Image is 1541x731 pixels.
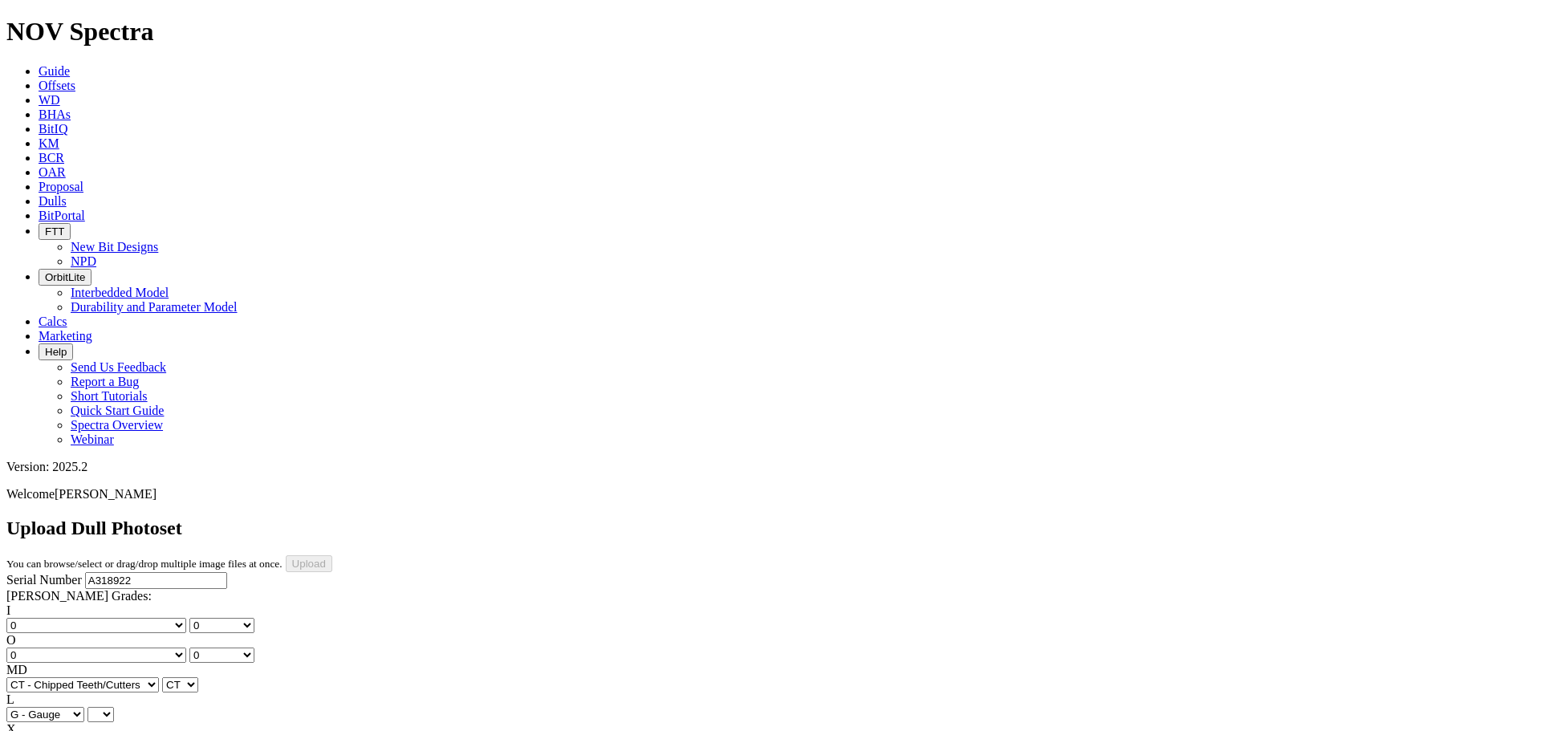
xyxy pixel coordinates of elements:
[6,487,1535,502] p: Welcome
[39,136,59,150] a: KM
[45,225,64,238] span: FTT
[39,223,71,240] button: FTT
[39,329,92,343] a: Marketing
[45,271,85,283] span: OrbitLite
[39,165,66,179] a: OAR
[45,346,67,358] span: Help
[6,518,1535,539] h2: Upload Dull Photoset
[71,300,238,314] a: Durability and Parameter Model
[39,269,91,286] button: OrbitLite
[6,603,10,617] label: I
[71,286,169,299] a: Interbedded Model
[6,692,14,706] label: L
[39,194,67,208] a: Dulls
[39,93,60,107] a: WD
[71,375,139,388] a: Report a Bug
[39,151,64,164] a: BCR
[39,122,67,136] a: BitIQ
[55,487,157,501] span: [PERSON_NAME]
[39,209,85,222] a: BitPortal
[71,433,114,446] a: Webinar
[39,343,73,360] button: Help
[39,108,71,121] a: BHAs
[71,240,158,254] a: New Bit Designs
[6,589,1535,603] div: [PERSON_NAME] Grades:
[71,418,163,432] a: Spectra Overview
[286,555,332,572] input: Upload
[71,360,166,374] a: Send Us Feedback
[39,315,67,328] a: Calcs
[71,389,148,403] a: Short Tutorials
[6,663,27,676] label: MD
[39,180,83,193] a: Proposal
[6,460,1535,474] div: Version: 2025.2
[6,558,283,570] small: You can browse/select or drag/drop multiple image files at once.
[39,64,70,78] a: Guide
[6,17,1535,47] h1: NOV Spectra
[71,254,96,268] a: NPD
[6,573,82,587] label: Serial Number
[71,404,164,417] a: Quick Start Guide
[39,79,75,92] a: Offsets
[6,633,16,647] label: O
